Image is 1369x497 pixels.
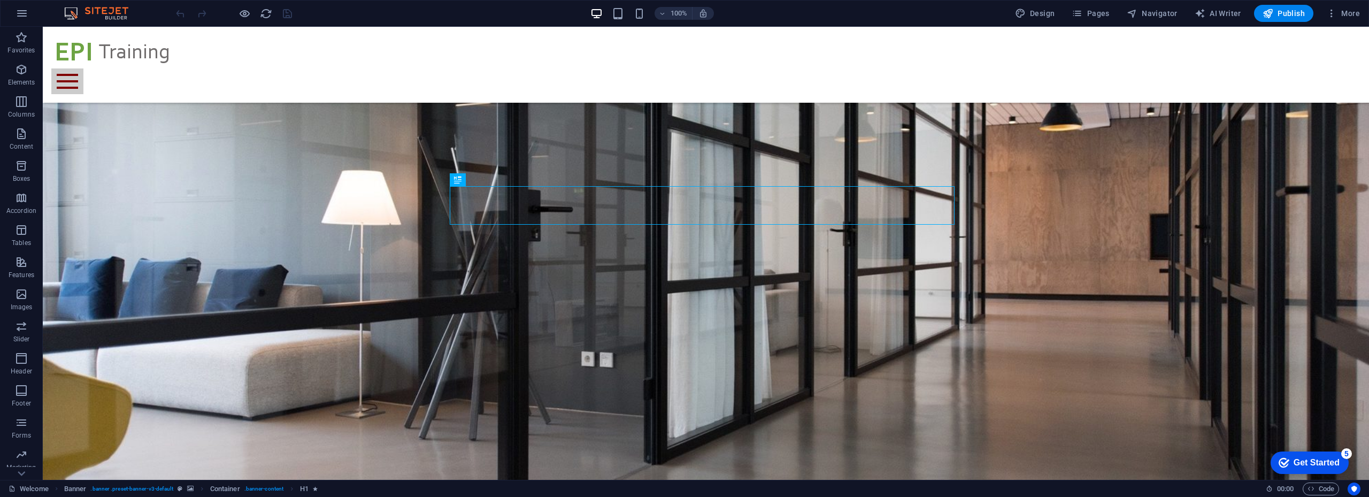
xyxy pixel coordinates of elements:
p: Elements [8,78,35,87]
button: Usercentrics [1348,483,1360,495]
h6: Session time [1266,483,1294,495]
nav: breadcrumb [64,483,318,495]
button: Code [1303,483,1339,495]
button: AI Writer [1190,5,1245,22]
button: Publish [1254,5,1313,22]
div: Get Started [32,12,78,21]
span: . banner-content [244,483,283,495]
i: On resize automatically adjust zoom level to fit chosen device. [698,9,708,18]
p: Header [11,367,32,376]
span: AI Writer [1195,8,1241,19]
span: Click to select. Double-click to edit [300,483,309,495]
span: Click to select. Double-click to edit [210,483,240,495]
p: Images [11,303,33,311]
button: Navigator [1122,5,1182,22]
img: Editor Logo [61,7,142,20]
p: Footer [12,399,31,408]
span: 00 00 [1277,483,1294,495]
span: : [1285,485,1286,493]
p: Forms [12,431,31,440]
p: Favorites [7,46,35,55]
span: Navigator [1127,8,1178,19]
span: Publish [1263,8,1305,19]
button: reload [259,7,272,20]
p: Slider [13,335,30,343]
div: Design (Ctrl+Alt+Y) [1011,5,1059,22]
p: Features [9,271,34,279]
button: 100% [655,7,693,20]
p: Marketing [6,463,36,472]
span: Design [1015,8,1055,19]
i: This element contains a background [187,486,194,492]
button: Click here to leave preview mode and continue editing [238,7,251,20]
p: Columns [8,110,35,119]
span: More [1326,8,1360,19]
button: Design [1011,5,1059,22]
span: Code [1308,483,1334,495]
button: More [1322,5,1364,22]
a: Click to cancel selection. Double-click to open Pages [9,483,49,495]
p: Boxes [13,174,30,183]
div: 5 [79,2,90,13]
i: Element contains an animation [313,486,318,492]
span: Click to select. Double-click to edit [64,483,87,495]
button: Pages [1067,5,1113,22]
span: Pages [1072,8,1109,19]
i: This element is a customizable preset [178,486,182,492]
i: Reload page [260,7,272,20]
h6: 100% [671,7,688,20]
span: . banner .preset-banner-v3-default [90,483,173,495]
p: Content [10,142,33,151]
p: Accordion [6,207,36,215]
div: Get Started 5 items remaining, 0% complete [9,5,87,28]
p: Tables [12,239,31,247]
